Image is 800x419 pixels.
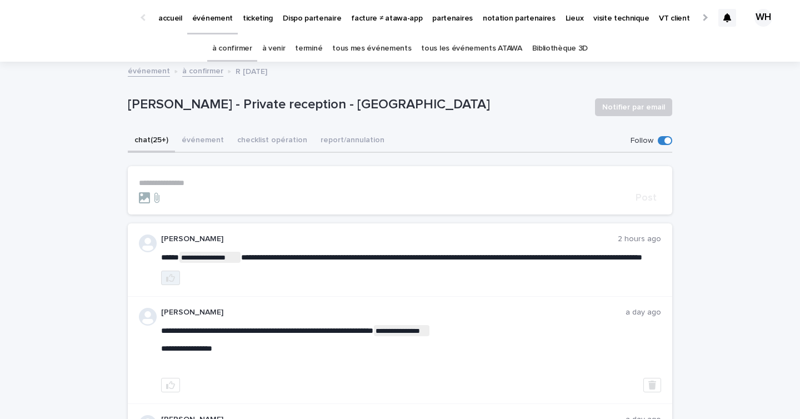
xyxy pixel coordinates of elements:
[626,308,661,317] p: a day ago
[532,36,588,62] a: Bibliothèque 3D
[595,98,672,116] button: Notifier par email
[262,36,286,62] a: à venir
[636,193,657,203] span: Post
[631,193,661,203] button: Post
[161,235,618,244] p: [PERSON_NAME]
[236,64,267,77] p: R [DATE]
[754,9,772,27] div: WH
[332,36,411,62] a: tous mes événements
[128,129,175,153] button: chat (25+)
[139,235,157,252] svg: avatar
[602,102,665,113] span: Notifier par email
[631,136,653,146] p: Follow
[161,308,626,317] p: [PERSON_NAME]
[421,36,522,62] a: tous les événements ATAWA
[182,64,223,77] a: à confirmer
[128,64,170,77] a: événement
[314,129,391,153] button: report/annulation
[139,308,157,326] svg: avatar
[175,129,231,153] button: événement
[643,378,661,392] button: Delete post
[295,36,322,62] a: terminé
[22,7,130,29] img: Ls34BcGeRexTGTNfXpUC
[128,97,586,113] p: ⁠[PERSON_NAME] - Private reception - [GEOGRAPHIC_DATA]
[161,271,180,285] button: like this post
[161,378,180,392] button: like this post
[618,235,661,244] p: 2 hours ago
[212,36,252,62] a: à confirmer
[231,129,314,153] button: checklist opération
